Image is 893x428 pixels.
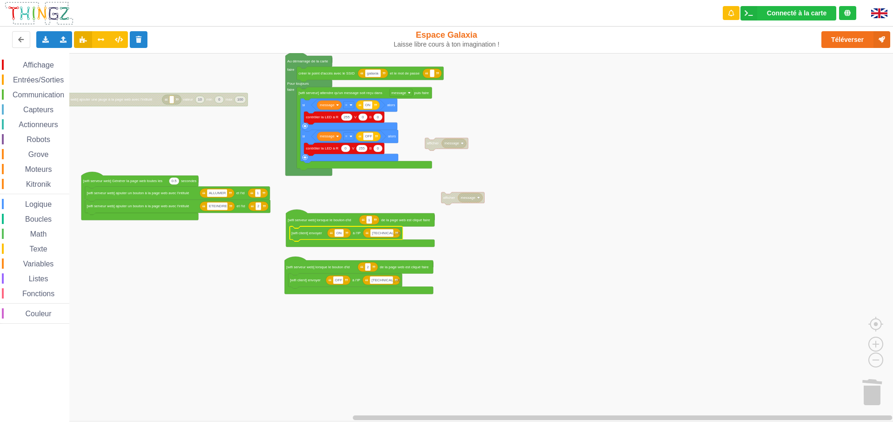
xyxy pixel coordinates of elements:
[287,59,328,63] text: Au démarrage de la carte
[320,103,334,107] text: message
[369,115,372,119] text: B
[377,115,379,119] text: 0
[17,121,60,129] span: Actionneurs
[352,146,355,150] text: V
[87,191,189,195] text: [wifi serveur web] ajouter un bouton à la page web avec l'intitulé
[353,278,360,282] text: à l'IP
[302,134,305,138] text: si
[740,6,836,20] div: Ta base fonctionne bien !
[27,275,50,283] span: Listes
[11,91,66,99] span: Communication
[372,278,400,282] text: [TECHNICAL_ID]
[445,141,460,145] text: message
[387,103,395,107] text: alors
[21,290,56,298] span: Fonctions
[377,146,379,150] text: 0
[287,88,294,92] text: faire
[306,115,339,119] text: contrôler la LED à R
[24,165,53,173] span: Moteurs
[367,71,379,75] text: galaxia
[299,91,382,95] text: [wifi serveur] attendre qu'un message soit reçu dans
[365,134,373,138] text: OFF
[257,204,259,208] text: 2
[369,41,525,48] div: Laisse libre cours à ton imagination !
[209,204,227,208] text: ETEINDRE
[207,97,213,102] text: min
[345,103,347,107] text: =
[871,8,887,18] img: gb.png
[29,230,48,238] span: Math
[287,265,350,269] text: [wifi serveur web] lorsque le bouton d'id
[183,97,193,102] text: valeur
[767,10,826,16] div: Connecté à la carte
[362,115,364,119] text: 0
[320,134,334,138] text: message
[24,310,53,318] span: Couleur
[12,76,65,84] span: Entrées/Sorties
[218,97,220,102] text: 0
[344,115,350,119] text: 255
[4,1,74,26] img: thingz_logo.png
[172,179,177,183] text: 0.5
[181,179,196,183] text: secondes
[236,191,245,195] text: et l'id
[287,68,294,72] text: faire
[257,191,259,195] text: 1
[388,134,396,138] text: alors
[226,97,233,102] text: max
[380,265,429,269] text: de la page web est cliqué faire
[345,134,347,138] text: =
[354,115,357,119] text: V
[372,231,400,235] text: [TECHNICAL_ID]
[414,91,429,95] text: puis faire
[237,204,245,208] text: et l'id
[21,61,55,69] span: Affichage
[335,278,342,282] text: OFF
[27,150,50,158] span: Grove
[461,196,476,200] text: message
[22,106,55,114] span: Capteurs
[443,196,455,200] text: afficher
[87,204,189,208] text: [wifi serveur web] ajouter un bouton à la page web avec l'intitulé
[381,217,430,222] text: de la page web est cliqué faire
[299,71,355,75] text: créer le point d'accès avec le SSID
[336,231,342,235] text: ON
[302,103,305,107] text: si
[839,6,856,20] div: Tu es connecté au serveur de création de Thingz
[353,231,360,235] text: à l'IP
[390,71,420,75] text: et le mot de passe
[83,179,163,183] text: [wifi serveur web] Générer la page web toutes les
[369,146,372,150] text: B
[198,97,202,102] text: 10
[427,141,439,145] text: afficher
[28,245,48,253] span: Texte
[287,82,309,86] text: Pour toujours
[209,191,226,195] text: ALLUMER
[821,31,890,48] button: Téléverser
[345,146,347,150] text: 0
[25,180,52,188] span: Kitronik
[292,231,322,235] text: [wifi client] envoyer
[24,215,53,223] span: Boucles
[288,217,351,222] text: [wifi serveur web] lorsque le bouton d'id
[290,278,321,282] text: [wifi client] envoyer
[24,200,53,208] span: Logique
[368,217,370,222] text: 1
[367,265,369,269] text: 2
[25,136,52,143] span: Robots
[392,91,407,95] text: message
[306,146,339,150] text: contrôler la LED à R
[22,260,55,268] span: Variables
[237,97,244,102] text: 100
[365,103,371,107] text: ON
[359,146,365,150] text: 255
[369,30,525,48] div: Espace Galaxia
[50,97,153,102] text: [wifi serveur web] ajouter une jauge à la page web avec l'intitulé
